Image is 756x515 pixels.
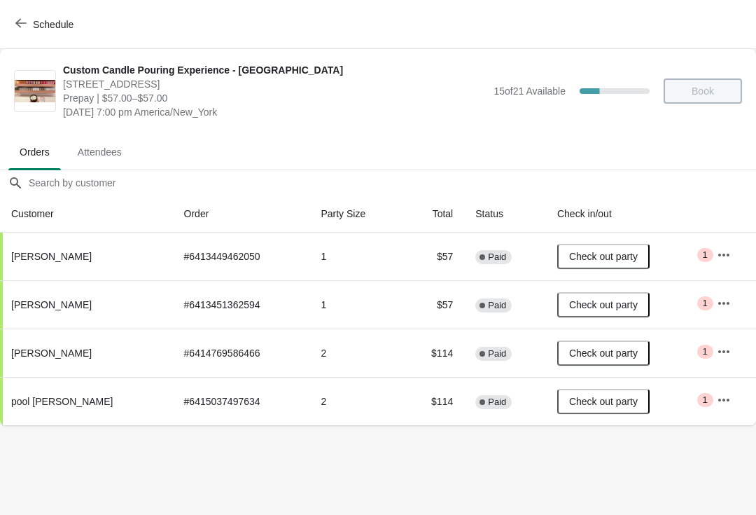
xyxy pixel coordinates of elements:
button: Check out party [557,341,650,366]
img: Custom Candle Pouring Experience - Fort Lauderdale [15,80,55,103]
span: Check out party [569,299,638,310]
td: $57 [403,280,465,329]
button: Check out party [557,389,650,414]
th: Order [173,195,310,233]
span: [STREET_ADDRESS] [63,77,486,91]
button: Check out party [557,292,650,317]
td: 1 [309,233,402,280]
span: Schedule [33,19,73,30]
span: Check out party [569,348,638,359]
span: pool [PERSON_NAME] [11,396,113,407]
span: [DATE] 7:00 pm America/New_York [63,105,486,119]
th: Check in/out [546,195,706,233]
button: Check out party [557,244,650,269]
td: # 6413449462050 [173,233,310,280]
span: Attendees [66,139,133,165]
td: # 6413451362594 [173,280,310,329]
span: Paid [488,300,506,311]
span: 1 [703,298,708,309]
input: Search by customer [28,170,756,195]
th: Total [403,195,465,233]
span: 1 [703,346,708,357]
span: 1 [703,249,708,261]
span: [PERSON_NAME] [11,251,92,262]
span: Prepay | $57.00–$57.00 [63,91,486,105]
span: Custom Candle Pouring Experience - [GEOGRAPHIC_DATA] [63,63,486,77]
span: Paid [488,348,506,359]
span: Check out party [569,396,638,407]
span: 1 [703,394,708,406]
td: 2 [309,329,402,377]
span: Paid [488,252,506,263]
span: Paid [488,397,506,408]
td: # 6414769586466 [173,329,310,377]
th: Status [464,195,546,233]
button: Schedule [7,12,85,37]
span: [PERSON_NAME] [11,299,92,310]
td: $57 [403,233,465,280]
td: $114 [403,329,465,377]
span: 15 of 21 Available [493,85,566,97]
td: 2 [309,377,402,425]
span: Check out party [569,251,638,262]
td: # 6415037497634 [173,377,310,425]
td: 1 [309,280,402,329]
td: $114 [403,377,465,425]
th: Party Size [309,195,402,233]
span: Orders [8,139,61,165]
span: [PERSON_NAME] [11,348,92,359]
